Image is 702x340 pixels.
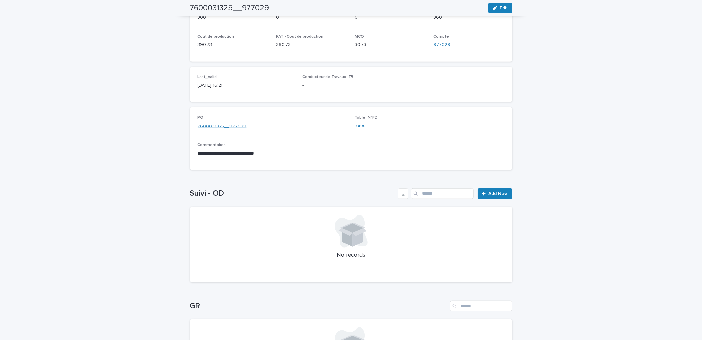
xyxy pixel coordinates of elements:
[198,42,269,48] p: 390.73
[434,42,451,48] a: 977029
[355,123,366,130] a: 3488
[198,143,226,147] span: Commentaires
[198,123,247,130] a: 7600031325__977029
[198,116,204,120] span: PO
[434,35,449,39] span: Compte
[500,6,508,10] span: Edit
[276,42,347,48] p: 390.73
[276,35,324,39] span: PAT - Coût de production
[489,191,508,196] span: Add New
[198,35,234,39] span: Coût de production
[190,189,396,198] h1: Suivi - OD
[355,42,426,48] p: 30.73
[478,188,512,199] a: Add New
[411,188,474,199] input: Search
[355,14,426,21] p: 0
[190,301,447,311] h1: GR
[276,14,347,21] p: 0
[488,3,512,13] button: Edit
[198,252,505,259] p: No records
[450,301,512,311] input: Search
[302,75,353,79] span: Conducteur de Travaux -TB
[355,35,364,39] span: MCO
[302,82,400,89] p: -
[355,116,378,120] span: Table_N°FD
[198,75,217,79] span: Last_Valid
[198,14,269,21] p: 300
[198,82,295,89] p: [DATE] 16:21
[190,3,269,13] h2: 7600031325__977029
[434,14,505,21] p: 360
